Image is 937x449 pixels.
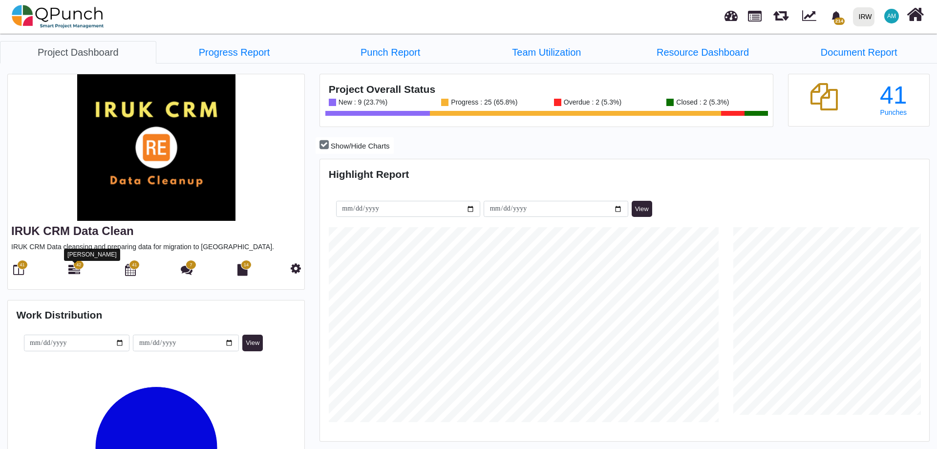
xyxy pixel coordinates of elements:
[291,262,301,274] i: Project Settings
[17,309,296,321] h4: Work Distribution
[64,249,120,261] div: [PERSON_NAME]
[468,41,625,63] li: IRUK CRM Data Clean
[773,5,788,21] span: Releases
[448,99,517,106] div: Progress : 25 (65.8%)
[866,83,920,116] a: 41 Punches
[237,264,248,276] i: Document Library
[797,0,825,33] div: Dynamic Report
[674,99,729,106] div: Closed : 2 (5.3%)
[190,262,192,269] span: 7
[468,41,625,64] a: Team Utilization
[825,0,849,31] a: bell fill214
[748,6,762,21] span: Projects
[884,9,899,23] span: Asad Malik
[20,262,24,269] span: 41
[13,264,24,276] i: Board
[125,264,136,276] i: Calendar
[834,18,844,25] span: 214
[181,264,192,276] i: Punch Discussion
[331,142,390,150] span: Show/Hide Charts
[724,6,738,21] span: Dashboard
[76,262,81,269] span: 42
[329,168,921,180] h4: Highlight Report
[11,224,134,237] a: IRUK CRM Data Clean
[632,201,652,217] button: View
[244,262,249,269] span: 14
[880,108,907,116] span: Punches
[831,11,841,21] svg: bell fill
[242,335,263,351] button: View
[561,99,621,106] div: Overdue : 2 (5.3%)
[859,8,872,25] div: IRW
[625,41,781,64] a: Resource Dashboard
[866,83,920,107] div: 41
[329,83,765,95] h4: Project Overall Status
[828,7,845,25] div: Notification
[11,242,301,252] p: IRUK CRM Data cleansing and preparing data for migration to [GEOGRAPHIC_DATA].
[878,0,905,32] a: AM
[132,262,137,269] span: 41
[156,41,313,64] a: Progress Report
[312,41,468,64] a: Punch Report
[12,2,104,31] img: qpunch-sp.fa6292f.png
[781,41,937,64] a: Document Report
[887,13,896,19] span: AM
[316,137,393,154] button: Show/Hide Charts
[336,99,387,106] div: New : 9 (23.7%)
[907,5,924,24] i: Home
[849,0,878,33] a: IRW
[68,268,80,276] a: 42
